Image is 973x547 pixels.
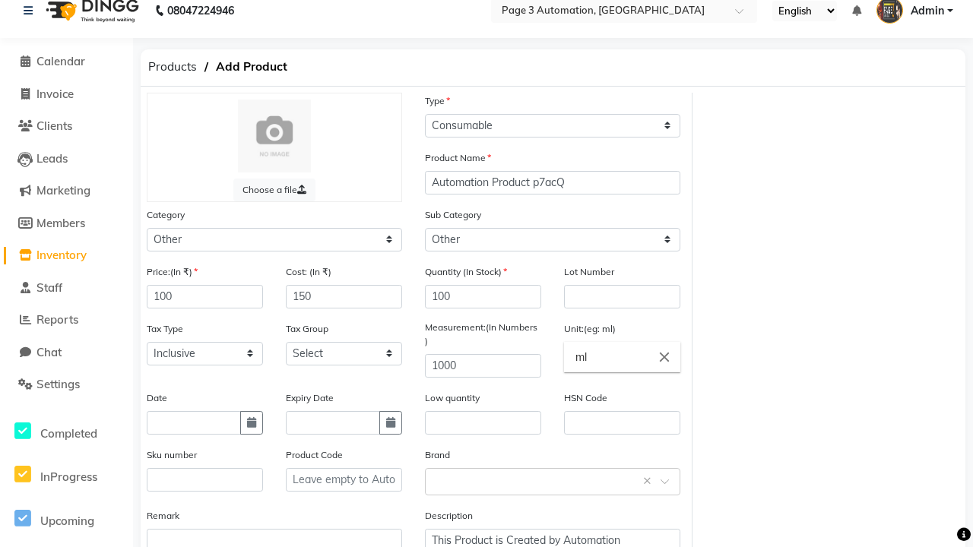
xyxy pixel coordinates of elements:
[4,215,129,232] a: Members
[36,248,87,262] span: Inventory
[425,94,450,108] label: Type
[425,391,480,405] label: Low quantity
[147,391,167,405] label: Date
[564,391,607,405] label: HSN Code
[286,391,334,405] label: Expiry Date
[36,183,90,198] span: Marketing
[36,312,78,327] span: Reports
[40,514,94,528] span: Upcoming
[4,280,129,297] a: Staff
[4,118,129,135] a: Clients
[36,377,80,391] span: Settings
[208,53,295,81] span: Add Product
[40,470,97,484] span: InProgress
[425,321,541,348] label: Measurement:(In Numbers )
[36,216,85,230] span: Members
[36,280,62,295] span: Staff
[4,86,129,103] a: Invoice
[147,509,179,523] label: Remark
[643,473,656,489] span: Clear all
[286,468,402,492] input: Leave empty to Autogenerate
[4,182,129,200] a: Marketing
[564,322,616,336] label: Unit:(eg: ml)
[233,179,315,201] label: Choose a file
[564,265,614,279] label: Lot Number
[40,426,97,441] span: Completed
[4,344,129,362] a: Chat
[4,247,129,264] a: Inventory
[4,376,129,394] a: Settings
[36,87,74,101] span: Invoice
[911,3,944,19] span: Admin
[286,448,343,462] label: Product Code
[4,53,129,71] a: Calendar
[4,150,129,168] a: Leads
[147,322,183,336] label: Tax Type
[425,265,507,279] label: Quantity (In Stock)
[36,151,68,166] span: Leads
[286,265,331,279] label: Cost: (In ₹)
[36,345,62,359] span: Chat
[425,448,450,462] label: Brand
[425,151,491,165] label: Product Name
[425,509,473,523] label: Description
[425,208,481,222] label: Sub Category
[656,349,673,365] i: Close
[286,322,328,336] label: Tax Group
[141,53,204,81] span: Products
[36,54,85,68] span: Calendar
[147,448,197,462] label: Sku number
[4,311,129,329] a: Reports
[147,208,185,222] label: Category
[36,119,72,133] span: Clients
[238,100,311,172] img: Cinque Terre
[147,265,198,279] label: Price:(In ₹)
